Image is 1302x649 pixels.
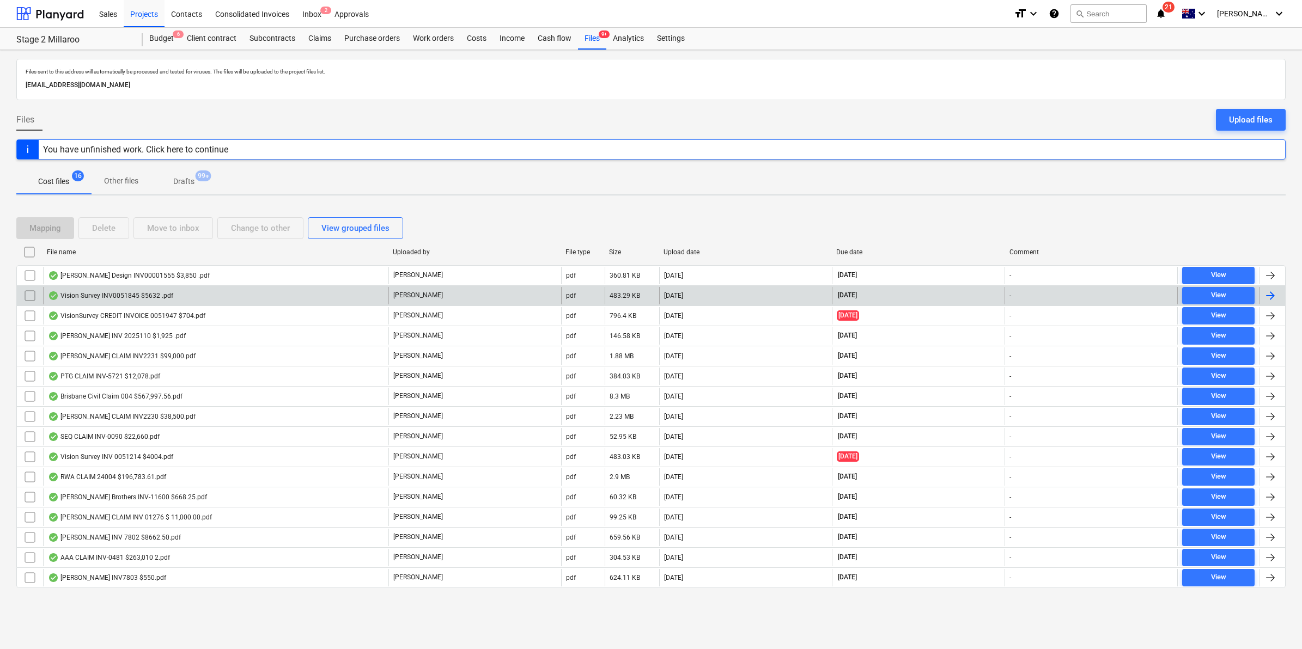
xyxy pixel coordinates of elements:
[610,473,630,481] div: 2.9 MB
[393,311,443,320] p: [PERSON_NAME]
[1009,473,1011,481] div: -
[196,170,211,181] span: 99+
[566,312,576,320] div: pdf
[566,534,576,541] div: pdf
[837,492,858,501] span: [DATE]
[393,271,443,280] p: [PERSON_NAME]
[836,248,1000,256] div: Due date
[48,372,59,381] div: OCR finished
[837,331,858,340] span: [DATE]
[302,28,338,50] a: Claims
[610,292,640,299] div: 483.29 KB
[48,271,210,280] div: [PERSON_NAME] Design INV00001555 $3,850 .pdf
[338,28,406,50] div: Purchase orders
[1182,549,1255,566] button: View
[610,513,636,521] div: 99.25 KB
[1182,307,1255,324] button: View
[837,412,858,421] span: [DATE]
[566,393,576,400] div: pdf
[1273,7,1286,20] i: keyboard_arrow_down
[1009,292,1011,299] div: -
[1211,329,1226,342] div: View
[48,493,207,501] div: [PERSON_NAME] Brothers INV-11600 $668.25.pdf
[406,28,460,50] div: Work orders
[566,554,576,561] div: pdf
[837,391,858,401] span: [DATE]
[837,310,859,321] span: [DATE]
[1182,347,1255,365] button: View
[566,473,576,481] div: pdf
[48,291,59,300] div: OCR finished
[664,493,683,501] div: [DATE]
[48,452,173,461] div: Vision Survey INV 0051214 $4004.pdf
[664,272,683,279] div: [DATE]
[16,113,34,126] span: Files
[610,413,634,420] div: 2.23 MB
[566,574,576,581] div: pdf
[599,30,610,38] span: 9+
[1009,413,1011,420] div: -
[1009,534,1011,541] div: -
[180,28,243,50] a: Client contract
[664,534,683,541] div: [DATE]
[1211,309,1226,322] div: View
[664,393,683,400] div: [DATE]
[173,176,194,187] p: Drafts
[393,331,443,340] p: [PERSON_NAME]
[1009,248,1173,256] div: Comment
[610,453,640,461] div: 483.03 KB
[1009,493,1011,501] div: -
[1211,370,1226,382] div: View
[610,312,636,320] div: 796.4 KB
[16,34,130,46] div: Stage 2 Millaroo
[1211,430,1226,443] div: View
[143,28,180,50] div: Budget
[1009,453,1011,461] div: -
[393,432,443,441] p: [PERSON_NAME]
[1155,7,1166,20] i: notifications
[566,433,576,440] div: pdf
[565,248,600,256] div: File type
[1182,529,1255,546] button: View
[531,28,578,50] a: Cash flow
[1211,350,1226,362] div: View
[650,28,691,50] a: Settings
[566,513,576,521] div: pdf
[664,513,683,521] div: [DATE]
[837,512,858,522] span: [DATE]
[566,272,576,279] div: pdf
[143,28,180,50] a: Budget6
[48,432,59,441] div: OCR finished
[48,553,170,562] div: AAA CLAIM INV-0481 $263,010 2.pdf
[610,433,636,440] div: 52.95 KB
[243,28,302,50] a: Subcontracts
[610,352,634,360] div: 1.88 MB
[664,332,683,340] div: [DATE]
[48,573,166,582] div: [PERSON_NAME] INV7803 $550.pdf
[1009,372,1011,380] div: -
[664,433,683,440] div: [DATE]
[48,513,59,522] div: OCR finished
[393,412,443,421] p: [PERSON_NAME]
[1195,7,1208,20] i: keyboard_arrow_down
[1009,352,1011,360] div: -
[1009,433,1011,440] div: -
[664,352,683,360] div: [DATE]
[566,453,576,461] div: pdf
[1182,509,1255,526] button: View
[1182,569,1255,586] button: View
[1009,332,1011,340] div: -
[664,554,683,561] div: [DATE]
[38,176,69,187] p: Cost files
[664,574,683,581] div: [DATE]
[173,30,184,38] span: 6
[48,372,160,381] div: PTG CLAIM INV-5721 $12,078.pdf
[48,412,196,421] div: [PERSON_NAME] CLAIM INV2230 $38,500.pdf
[460,28,493,50] a: Costs
[48,573,59,582] div: OCR finished
[606,28,650,50] a: Analytics
[1211,269,1226,281] div: View
[321,221,390,235] div: View grouped files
